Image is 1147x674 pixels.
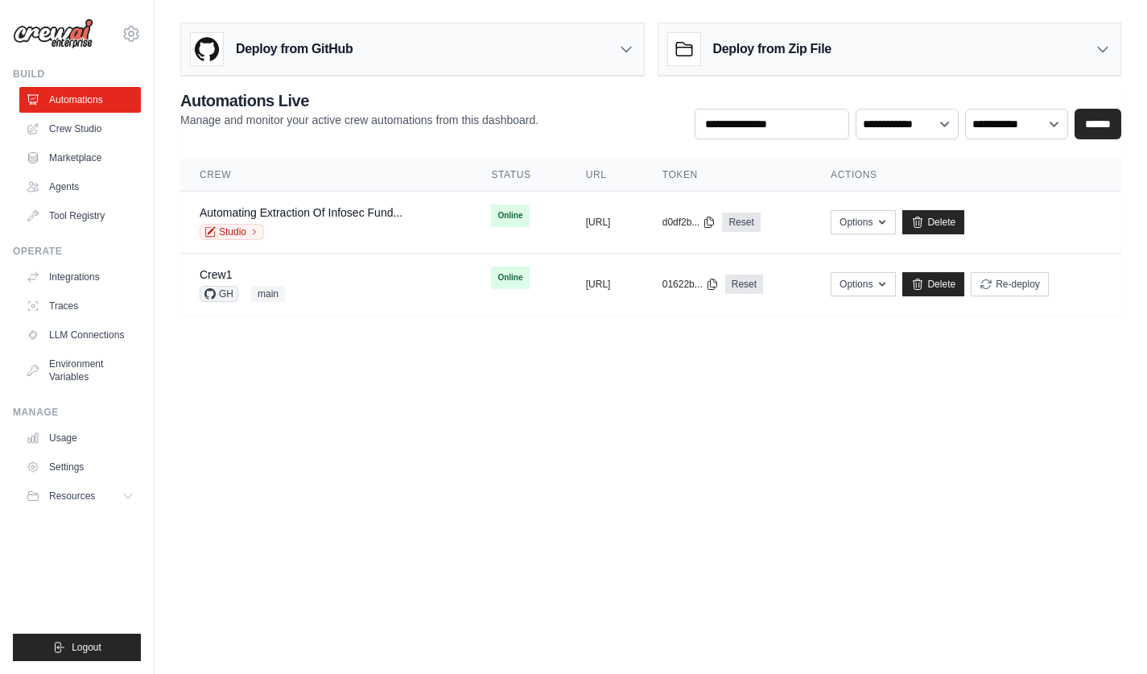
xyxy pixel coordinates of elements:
[491,267,529,289] span: Online
[902,210,964,234] a: Delete
[643,159,811,192] th: Token
[200,224,264,240] a: Studio
[662,216,716,229] button: d0df2b...
[19,351,141,390] a: Environment Variables
[19,264,141,290] a: Integrations
[19,454,141,480] a: Settings
[722,213,760,232] a: Reset
[49,490,95,502] span: Resources
[251,286,285,302] span: main
[200,268,232,281] a: Crew1
[72,641,101,654] span: Logout
[19,322,141,348] a: LLM Connections
[19,293,141,319] a: Traces
[191,33,223,65] img: GitHub Logo
[19,425,141,451] a: Usage
[491,205,529,227] span: Online
[200,206,402,219] a: Automating Extraction Of Infosec Fund...
[971,272,1049,296] button: Re-deploy
[902,272,964,296] a: Delete
[713,39,831,59] h3: Deploy from Zip File
[19,145,141,171] a: Marketplace
[725,275,763,294] a: Reset
[236,39,353,59] h3: Deploy from GitHub
[13,406,141,419] div: Manage
[19,203,141,229] a: Tool Registry
[19,483,141,509] button: Resources
[831,272,896,296] button: Options
[19,174,141,200] a: Agents
[13,634,141,661] button: Logout
[13,68,141,81] div: Build
[472,159,566,192] th: Status
[19,87,141,113] a: Automations
[662,278,719,291] button: 01622b...
[200,286,238,302] span: GH
[19,116,141,142] a: Crew Studio
[180,159,472,192] th: Crew
[13,19,93,49] img: Logo
[180,112,538,128] p: Manage and monitor your active crew automations from this dashboard.
[811,159,1121,192] th: Actions
[13,245,141,258] div: Operate
[831,210,896,234] button: Options
[180,89,538,112] h2: Automations Live
[567,159,643,192] th: URL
